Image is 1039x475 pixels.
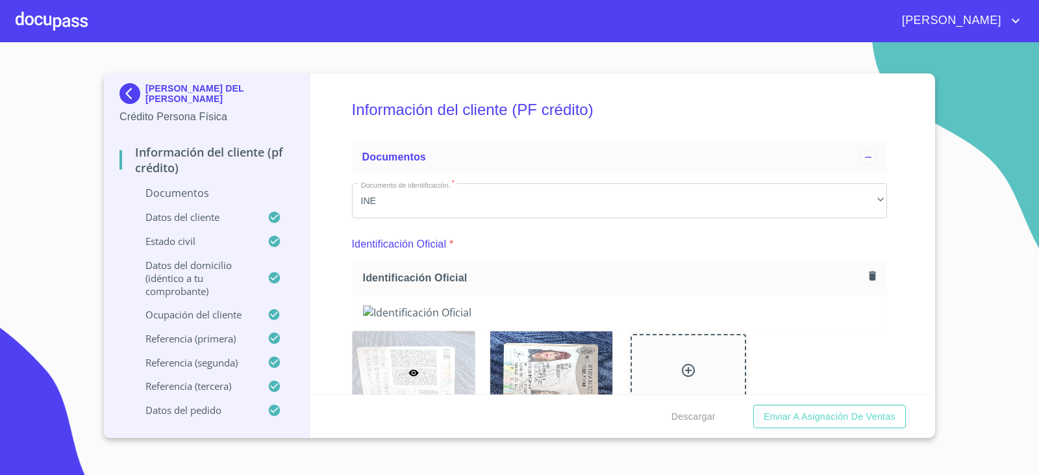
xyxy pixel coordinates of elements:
[490,331,612,415] img: Identificación Oficial
[892,10,1008,31] span: [PERSON_NAME]
[119,211,268,224] p: Datos del cliente
[119,83,294,109] div: [PERSON_NAME] DEL [PERSON_NAME]
[352,83,888,136] h5: Información del cliente (PF crédito)
[119,379,268,392] p: Referencia (tercera)
[119,83,145,104] img: Docupass spot blue
[666,405,721,429] button: Descargar
[119,109,294,125] p: Crédito Persona Física
[352,142,888,173] div: Documentos
[145,83,294,104] p: [PERSON_NAME] DEL [PERSON_NAME]
[119,356,268,369] p: Referencia (segunda)
[352,183,888,218] div: INE
[119,308,268,321] p: Ocupación del Cliente
[119,259,268,298] p: Datos del domicilio (idéntico a tu comprobante)
[671,409,716,425] span: Descargar
[119,186,294,200] p: Documentos
[892,10,1023,31] button: account of current user
[119,144,294,175] p: Información del cliente (PF crédito)
[764,409,895,425] span: Enviar a Asignación de Ventas
[119,235,268,248] p: Estado Civil
[362,151,426,162] span: Documentos
[363,271,864,285] span: Identificación Oficial
[119,404,268,417] p: Datos del pedido
[352,237,447,252] p: Identificación Oficial
[119,332,268,345] p: Referencia (primera)
[363,305,877,320] img: Identificación Oficial
[753,405,906,429] button: Enviar a Asignación de Ventas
